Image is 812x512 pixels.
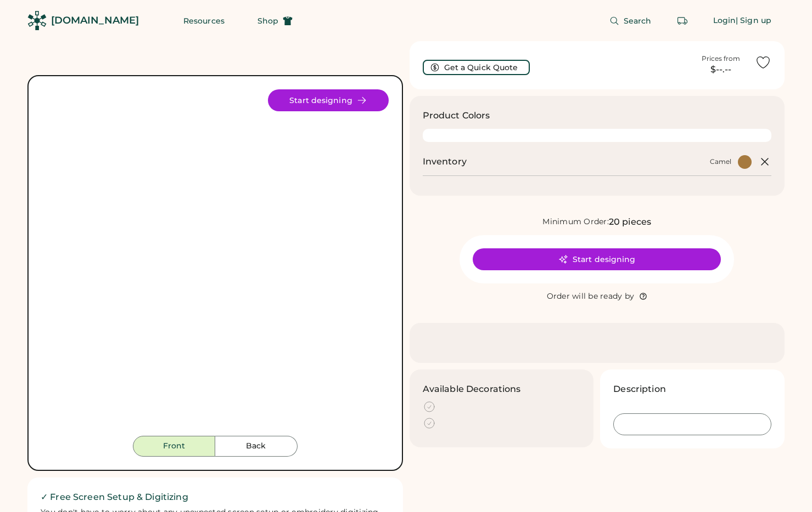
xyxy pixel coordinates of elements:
img: yH5BAEAAAAALAAAAAABAAEAAAIBRAA7 [42,89,389,436]
div: Login [713,15,736,26]
h3: Available Decorations [423,383,521,396]
div: [DOMAIN_NAME] [51,14,139,27]
div: 20 pieces [609,215,651,229]
button: Search [596,10,665,32]
button: Back [215,436,298,457]
span: Shop [257,17,278,25]
span: Search [624,17,652,25]
button: Get a Quick Quote [423,60,530,75]
div: Prices from [702,54,740,63]
button: Front [133,436,215,457]
h2: Inventory [423,155,467,168]
button: Resources [170,10,238,32]
button: Shop [244,10,306,32]
h3: Description [613,383,666,396]
div: $--.-- [693,63,748,76]
div: | Sign up [736,15,771,26]
div: Camel [710,157,731,166]
img: Rendered Logo - Screens [27,11,47,30]
h3: Product Colors [423,109,490,122]
h2: ✓ Free Screen Setup & Digitizing [41,491,390,504]
div: Order will be ready by [547,291,635,302]
button: Retrieve an order [671,10,693,32]
div: Minimum Order: [542,217,609,227]
button: Start designing [473,248,721,270]
button: Start designing [268,89,389,111]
